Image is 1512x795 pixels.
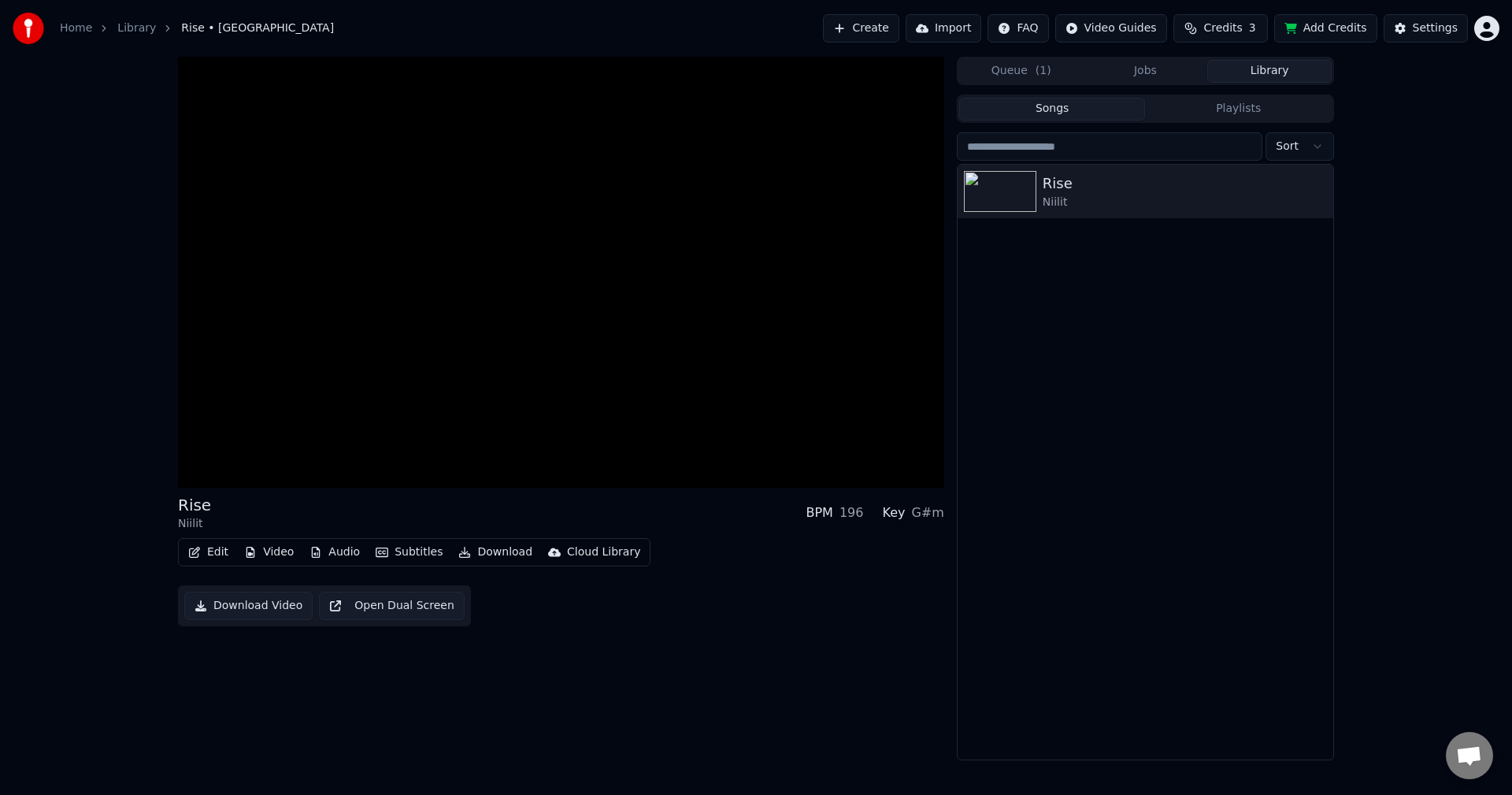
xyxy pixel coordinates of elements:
button: Video Guides [1055,14,1167,43]
div: 196 [839,503,864,522]
div: Cloud Library [567,544,640,560]
div: Open chat [1446,732,1493,779]
button: Queue [959,60,1084,83]
div: BPM [806,503,832,522]
button: Credits3 [1173,14,1268,43]
img: youka [13,13,44,44]
div: Niilit [178,516,211,532]
span: Rise • [GEOGRAPHIC_DATA] [181,20,334,36]
span: 3 [1249,20,1256,36]
button: Edit [182,541,235,563]
button: Songs [959,98,1146,121]
button: Subtitles [369,541,449,563]
span: ( 1 ) [1036,63,1051,79]
div: Key [882,503,905,522]
button: Open Dual Screen [319,592,465,620]
button: Video [238,541,300,563]
span: Sort [1276,139,1299,154]
div: Rise [1043,173,1327,195]
button: Import [906,14,981,43]
button: Library [1207,60,1332,83]
button: Download Video [184,592,313,620]
button: Download [452,541,539,563]
button: Audio [303,541,366,563]
span: Credits [1203,20,1242,36]
div: G#m [911,503,943,522]
a: Library [117,20,156,36]
button: Settings [1384,14,1468,43]
button: FAQ [988,14,1048,43]
button: Create [823,14,899,43]
button: Playlists [1145,98,1332,121]
button: Add Credits [1274,14,1377,43]
button: Jobs [1084,60,1208,83]
div: Niilit [1043,195,1327,210]
nav: breadcrumb [60,20,334,36]
div: Settings [1413,20,1458,36]
a: Home [60,20,92,36]
div: Rise [178,494,211,516]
